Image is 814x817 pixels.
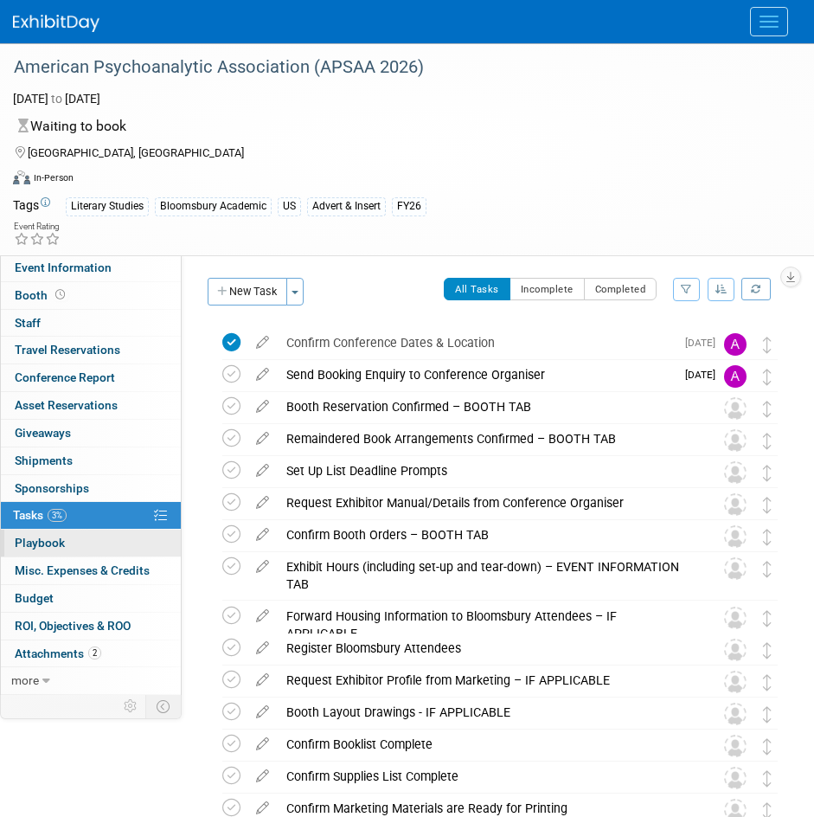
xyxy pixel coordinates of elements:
i: Move task [763,433,772,449]
td: Personalize Event Tab Strip [116,695,146,717]
div: US [278,197,301,216]
i: Move task [763,337,772,353]
td: Toggle Event Tabs [146,695,182,717]
a: edit [247,769,278,784]
a: Booth [1,282,181,309]
div: Forward Housing Information to Bloomsbury Attendees – IF APPLICABLE [278,601,689,649]
a: edit [247,399,278,415]
span: [DATE] [685,369,724,381]
span: Conference Report [15,370,115,384]
i: Move task [763,674,772,691]
span: Staff [15,316,41,330]
div: Bloomsbury Academic [155,197,272,216]
div: In-Person [33,171,74,184]
a: more [1,667,181,694]
i: Move task [763,401,772,417]
span: Asset Reservations [15,398,118,412]
a: Giveaways [1,420,181,447]
img: Amanda Oney [724,365,747,388]
a: edit [247,608,278,624]
i: Move task [763,497,772,513]
div: Booth Layout Drawings - IF APPLICABLE [278,698,689,727]
i: Move task [763,738,772,755]
img: Unassigned [724,767,747,789]
a: Shipments [1,447,181,474]
div: Request Exhibitor Manual/Details from Conference Organiser [278,488,689,518]
span: [GEOGRAPHIC_DATA], [GEOGRAPHIC_DATA] [28,146,244,159]
i: Move task [763,465,772,481]
button: Completed [584,278,657,300]
a: Refresh [741,278,771,300]
img: Unassigned [724,557,747,580]
a: Attachments2 [1,640,181,667]
span: Booth not reserved yet [52,288,68,301]
img: Unassigned [724,397,747,420]
div: Confirm Booklist Complete [278,730,689,759]
div: Send Booking Enquiry to Conference Organiser [278,360,675,389]
span: Booth [15,288,68,302]
span: Budget [15,591,54,605]
img: Unassigned [724,461,747,484]
span: more [11,673,39,687]
a: Misc. Expenses & Credits [1,557,181,584]
img: Unassigned [724,703,747,725]
div: Set Up List Deadline Prompts [278,456,689,486]
span: Playbook [15,536,65,550]
div: Waiting to book [13,112,779,142]
span: Giveaways [15,426,71,440]
div: Exhibit Hours (including set-up and tear-down) – EVENT INFORMATION TAB [278,552,689,600]
div: Confirm Conference Dates & Location [278,328,675,357]
button: Menu [750,7,788,36]
img: Unassigned [724,493,747,516]
button: New Task [208,278,287,306]
span: ROI, Objectives & ROO [15,619,131,633]
a: edit [247,463,278,479]
span: Travel Reservations [15,343,120,357]
a: Conference Report [1,364,181,391]
div: Advert & Insert [307,197,386,216]
div: Event Rating [14,222,61,231]
a: Staff [1,310,181,337]
i: Move task [763,706,772,723]
a: Travel Reservations [1,337,181,363]
div: Event Format [13,168,792,194]
img: ExhibitDay [13,15,99,32]
span: [DATE] [DATE] [13,92,100,106]
i: Move task [763,642,772,659]
span: Attachments [15,647,101,660]
a: edit [247,559,278,575]
a: edit [247,672,278,688]
span: 3% [48,509,67,522]
img: Unassigned [724,525,747,548]
div: Remaindered Book Arrangements Confirmed – BOOTH TAB [278,424,689,454]
span: 2 [88,647,101,659]
img: Format-Inperson.png [13,170,30,184]
div: Confirm Supplies List Complete [278,762,689,791]
div: Request Exhibitor Profile from Marketing – IF APPLICABLE [278,666,689,695]
img: Unassigned [724,671,747,693]
div: Booth Reservation Confirmed – BOOTH TAB [278,392,689,421]
span: to [48,92,65,106]
span: Sponsorships [15,481,89,495]
img: Unassigned [724,639,747,661]
img: Unassigned [724,429,747,452]
i: Move task [763,529,772,545]
i: Move task [763,369,772,385]
a: edit [247,704,278,720]
i: Move task [763,610,772,627]
a: Asset Reservations [1,392,181,419]
a: Tasks3% [1,502,181,529]
a: Sponsorships [1,475,181,502]
div: Literary Studies [66,197,149,216]
a: edit [247,495,278,511]
div: American Psychoanalytic Association (APSAA 2026) [8,52,779,83]
a: edit [247,737,278,752]
td: Tags [13,196,50,216]
div: FY26 [392,197,426,216]
button: All Tasks [444,278,510,300]
span: Event Information [15,261,112,274]
a: edit [247,640,278,656]
a: edit [247,431,278,447]
a: edit [247,801,278,816]
span: Misc. Expenses & Credits [15,563,150,577]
